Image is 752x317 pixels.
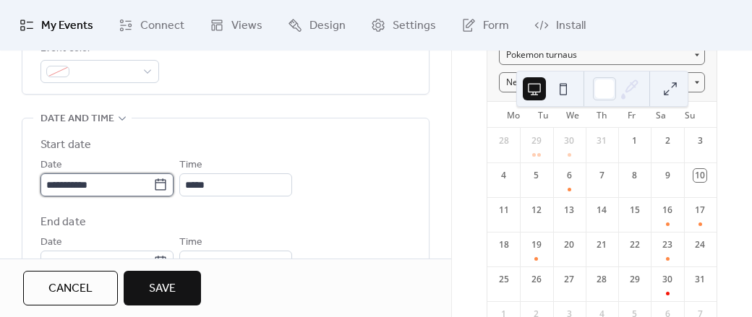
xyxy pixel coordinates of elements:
div: 28 [497,134,510,147]
span: Views [231,17,262,35]
div: 25 [497,273,510,286]
span: Install [556,17,586,35]
div: 22 [628,238,641,251]
span: Time [179,157,202,174]
div: 20 [563,238,576,251]
div: Su [675,102,705,128]
span: Date [40,157,62,174]
div: Tu [529,102,558,128]
div: 5 [530,169,543,182]
div: 31 [595,134,608,147]
div: End date [40,214,86,231]
div: 7 [595,169,608,182]
a: Design [277,6,356,45]
span: Design [309,17,346,35]
div: 1 [628,134,641,147]
button: Cancel [23,271,118,305]
span: Settings [393,17,436,35]
div: 29 [628,273,641,286]
span: Connect [140,17,184,35]
span: My Events [41,17,93,35]
div: 2 [661,134,674,147]
div: Event color [40,40,156,58]
div: 6 [563,169,576,182]
div: 19 [530,238,543,251]
div: Mo [499,102,529,128]
div: 4 [497,169,510,182]
div: 21 [595,238,608,251]
span: Form [483,17,509,35]
span: Date [40,234,62,251]
div: 30 [563,134,576,147]
div: 14 [595,204,608,217]
div: We [557,102,587,128]
div: 18 [497,238,510,251]
div: 12 [530,204,543,217]
div: 3 [693,134,706,147]
span: Save [149,280,176,298]
a: Views [199,6,273,45]
span: Date and time [40,110,114,128]
span: Time [179,234,202,251]
div: 31 [693,273,706,286]
div: 28 [595,273,608,286]
a: Connect [108,6,195,45]
button: Save [124,271,201,305]
div: 23 [661,238,674,251]
a: Form [450,6,520,45]
span: Cancel [48,280,93,298]
div: 17 [693,204,706,217]
div: Sa [646,102,676,128]
a: Install [524,6,597,45]
a: My Events [9,6,104,45]
div: 10 [693,169,706,182]
div: 26 [530,273,543,286]
div: 13 [563,204,576,217]
div: 16 [661,204,674,217]
div: 24 [693,238,706,251]
div: 27 [563,273,576,286]
div: Start date [40,136,91,154]
div: 15 [628,204,641,217]
div: 8 [628,169,641,182]
div: 29 [530,134,543,147]
div: Th [587,102,617,128]
div: 9 [661,169,674,182]
div: 11 [497,204,510,217]
a: Settings [360,6,447,45]
div: 30 [661,273,674,286]
div: Fr [617,102,646,128]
